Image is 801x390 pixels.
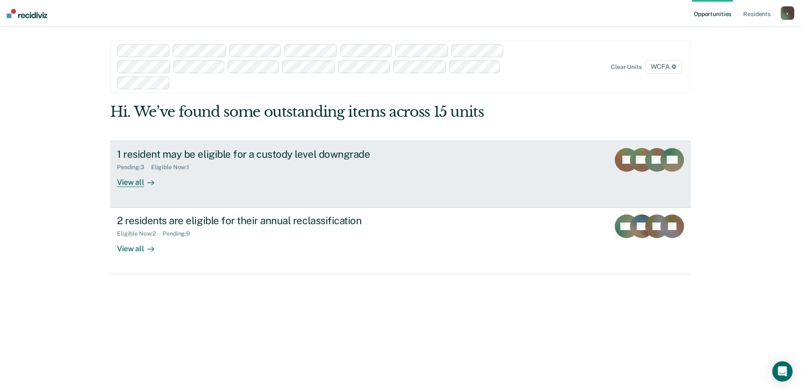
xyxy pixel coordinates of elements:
[645,60,682,74] span: WCFA
[781,6,794,20] button: v
[163,230,197,237] div: Pending : 9
[611,63,642,71] div: Clear units
[117,230,163,237] div: Eligible Now : 2
[117,170,164,187] div: View all
[772,361,793,382] div: Open Intercom Messenger
[117,214,413,227] div: 2 residents are eligible for their annual reclassification
[110,141,691,208] a: 1 resident may be eligible for a custody level downgradePending:3Eligible Now:1View all
[117,164,151,171] div: Pending : 3
[117,237,164,254] div: View all
[7,9,47,18] img: Recidiviz
[117,148,413,160] div: 1 resident may be eligible for a custody level downgrade
[110,103,575,121] div: Hi. We’ve found some outstanding items across 15 units
[110,208,691,274] a: 2 residents are eligible for their annual reclassificationEligible Now:2Pending:9View all
[151,164,196,171] div: Eligible Now : 1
